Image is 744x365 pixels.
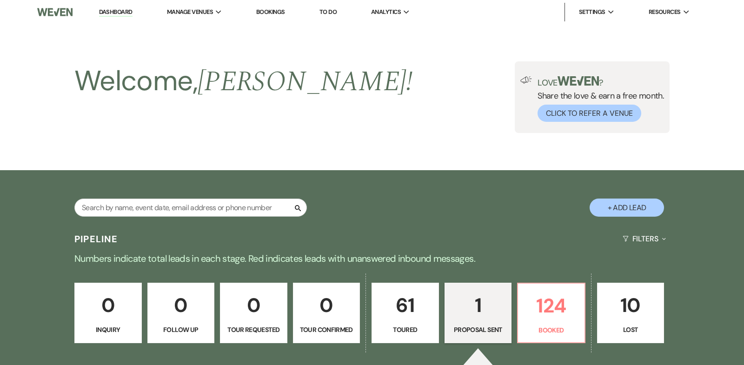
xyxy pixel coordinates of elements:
[520,76,532,84] img: loud-speaker-illustration.svg
[558,76,599,86] img: weven-logo-green.svg
[198,60,412,103] span: [PERSON_NAME] !
[597,283,664,343] a: 10Lost
[378,290,433,321] p: 61
[649,7,681,17] span: Resources
[299,290,354,321] p: 0
[226,325,281,335] p: Tour Requested
[153,325,209,335] p: Follow Up
[167,7,213,17] span: Manage Venues
[153,290,209,321] p: 0
[371,7,401,17] span: Analytics
[524,325,579,335] p: Booked
[293,283,360,343] a: 0Tour Confirmed
[590,199,664,217] button: + Add Lead
[445,283,512,343] a: 1Proposal Sent
[80,325,136,335] p: Inquiry
[532,76,664,122] div: Share the love & earn a free month.
[299,325,354,335] p: Tour Confirmed
[538,105,641,122] button: Click to Refer a Venue
[226,290,281,321] p: 0
[619,226,670,251] button: Filters
[80,290,136,321] p: 0
[74,61,412,101] h2: Welcome,
[603,290,658,321] p: 10
[451,325,506,335] p: Proposal Sent
[74,283,142,343] a: 0Inquiry
[256,8,285,16] a: Bookings
[524,290,579,321] p: 124
[603,325,658,335] p: Lost
[451,290,506,321] p: 1
[538,76,664,87] p: Love ?
[74,199,307,217] input: Search by name, event date, email address or phone number
[579,7,605,17] span: Settings
[517,283,585,343] a: 124Booked
[74,232,118,246] h3: Pipeline
[37,2,73,22] img: Weven Logo
[220,283,287,343] a: 0Tour Requested
[147,283,215,343] a: 0Follow Up
[319,8,337,16] a: To Do
[372,283,439,343] a: 61Toured
[99,8,133,17] a: Dashboard
[37,251,707,266] p: Numbers indicate total leads in each stage. Red indicates leads with unanswered inbound messages.
[378,325,433,335] p: Toured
